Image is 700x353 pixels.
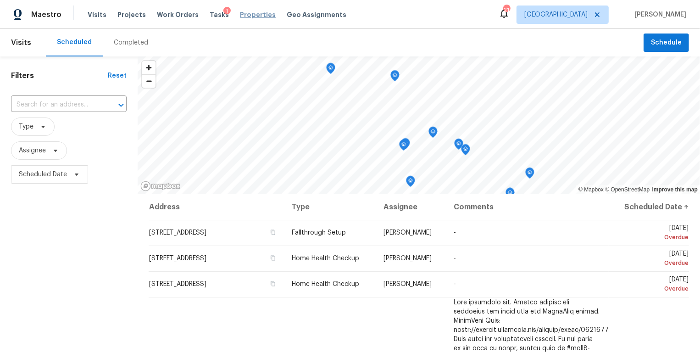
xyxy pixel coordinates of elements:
div: Map marker [525,168,534,182]
div: Map marker [399,140,408,154]
span: Properties [240,10,276,19]
span: Assignee [19,146,46,155]
span: Maestro [31,10,61,19]
span: [PERSON_NAME] [383,230,432,236]
th: Scheduled Date ↑ [609,194,689,220]
th: Comments [446,194,608,220]
button: Zoom in [142,61,156,74]
span: Fallthrough Setup [292,230,346,236]
th: Address [149,194,284,220]
span: Work Orders [157,10,199,19]
span: [DATE] [616,276,689,293]
div: Overdue [616,233,689,242]
div: Map marker [454,139,463,153]
span: Projects [117,10,146,19]
span: - [454,230,456,236]
a: Improve this map [652,186,698,193]
span: [PERSON_NAME] [631,10,686,19]
a: OpenStreetMap [605,186,650,193]
span: Visits [88,10,106,19]
div: Map marker [428,127,438,141]
span: [DATE] [616,225,689,242]
span: [STREET_ADDRESS] [149,255,206,262]
span: [GEOGRAPHIC_DATA] [524,10,588,19]
div: Scheduled [57,38,92,47]
button: Copy Address [269,254,277,262]
span: Geo Assignments [287,10,346,19]
div: Map marker [401,138,410,152]
span: Visits [11,33,31,53]
span: Home Health Checkup [292,255,359,262]
a: Mapbox [578,186,604,193]
div: Map marker [406,176,415,190]
th: Type [284,194,376,220]
div: Reset [108,71,127,80]
button: Copy Address [269,228,277,236]
div: Overdue [616,284,689,293]
button: Zoom out [142,74,156,88]
span: Schedule [651,37,682,49]
h1: Filters [11,71,108,80]
span: [DATE] [616,251,689,268]
span: [PERSON_NAME] [383,281,432,287]
div: Map marker [506,188,515,202]
span: Zoom out [142,75,156,88]
div: 1 [223,7,231,16]
span: [PERSON_NAME] [383,255,432,262]
button: Schedule [644,34,689,52]
button: Open [115,99,128,112]
span: [STREET_ADDRESS] [149,281,206,287]
a: Mapbox homepage [140,181,181,191]
span: [STREET_ADDRESS] [149,230,206,236]
span: - [454,281,456,287]
th: Assignee [376,194,446,220]
span: Tasks [210,11,229,18]
span: - [454,255,456,262]
span: Scheduled Date [19,170,67,179]
div: 21 [503,6,510,15]
div: Map marker [390,70,400,84]
input: Search for an address... [11,98,101,112]
span: Type [19,122,33,131]
canvas: Map [138,56,700,194]
button: Copy Address [269,280,277,288]
div: Map marker [461,144,470,158]
div: Map marker [326,63,335,77]
span: Home Health Checkup [292,281,359,287]
div: Overdue [616,258,689,268]
div: Completed [114,38,148,47]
